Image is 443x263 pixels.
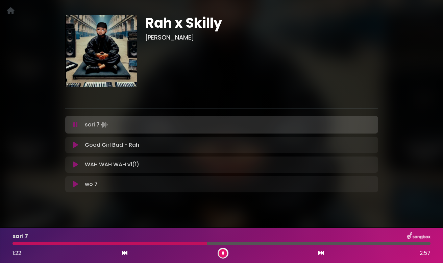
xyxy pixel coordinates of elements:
p: Good Girl Bad - Rah [85,141,139,149]
p: WAH WAH WAH v1(1) [85,161,139,169]
h1: Rah x Skilly [145,15,378,31]
h3: [PERSON_NAME] [145,34,378,41]
img: eH1wlhrjTzCZHtPldvEQ [65,15,138,87]
p: sari 7 [85,120,109,129]
img: waveform4.gif [100,120,109,129]
p: wo 7 [85,180,98,188]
